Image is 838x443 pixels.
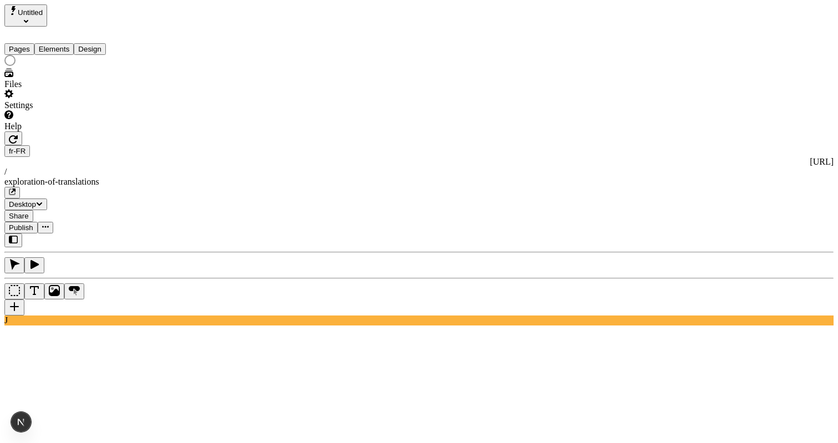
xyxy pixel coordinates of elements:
[4,4,47,27] button: Select site
[4,222,38,233] button: Publish
[34,43,74,55] button: Elements
[4,177,834,187] div: exploration-of-translations
[9,200,36,208] span: Desktop
[9,223,33,232] span: Publish
[4,43,34,55] button: Pages
[4,315,834,325] div: J
[4,283,24,299] button: Box
[4,198,47,210] button: Desktop
[4,79,147,89] div: Files
[4,157,834,167] div: [URL]
[44,283,64,299] button: Image
[64,283,84,299] button: Button
[18,8,43,17] span: Untitled
[4,167,834,177] div: /
[4,145,30,157] button: Open locale picker
[24,283,44,299] button: Text
[4,210,33,222] button: Share
[9,147,25,155] span: fr-FR
[74,43,106,55] button: Design
[9,212,29,220] span: Share
[4,121,147,131] div: Help
[4,100,147,110] div: Settings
